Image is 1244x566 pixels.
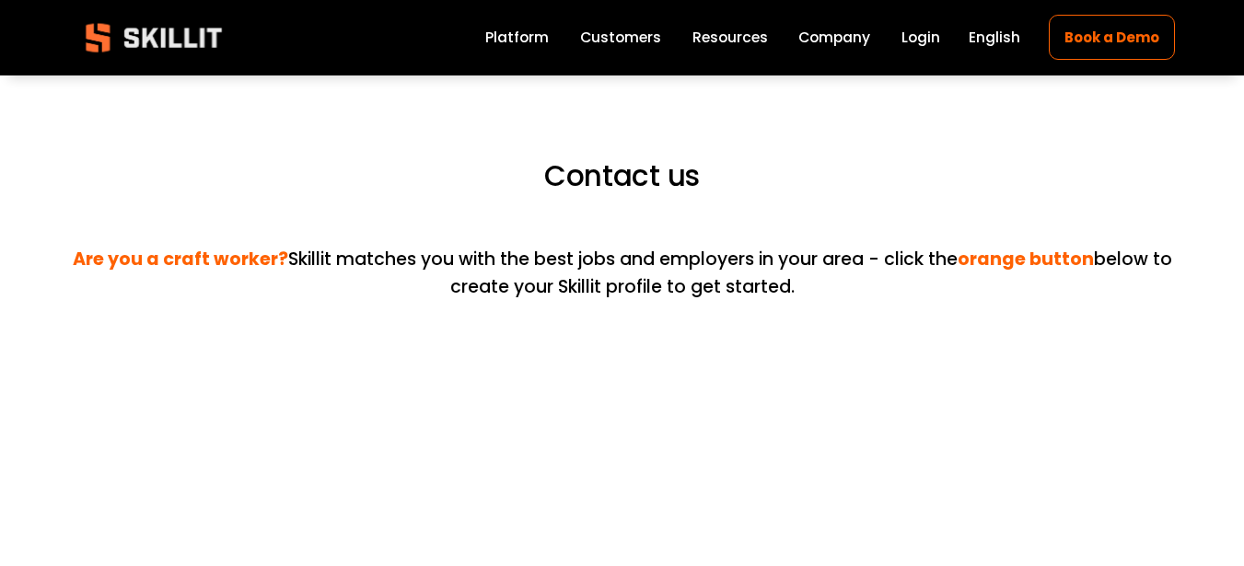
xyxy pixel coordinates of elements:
[73,247,288,271] strong: Are you a craft worker?
[70,157,1175,195] h2: Contact us
[969,27,1020,48] span: English
[692,26,768,51] a: folder dropdown
[485,26,549,51] a: Platform
[70,10,238,65] img: Skillit
[70,217,1175,302] p: Skillit matches you with the best jobs and employers in your area - click the below to create you...
[958,247,1094,271] strong: orange button
[1049,15,1174,60] a: Book a Demo
[901,26,940,51] a: Login
[969,26,1020,51] div: language picker
[692,27,768,48] span: Resources
[798,26,870,51] a: Company
[580,26,661,51] a: Customers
